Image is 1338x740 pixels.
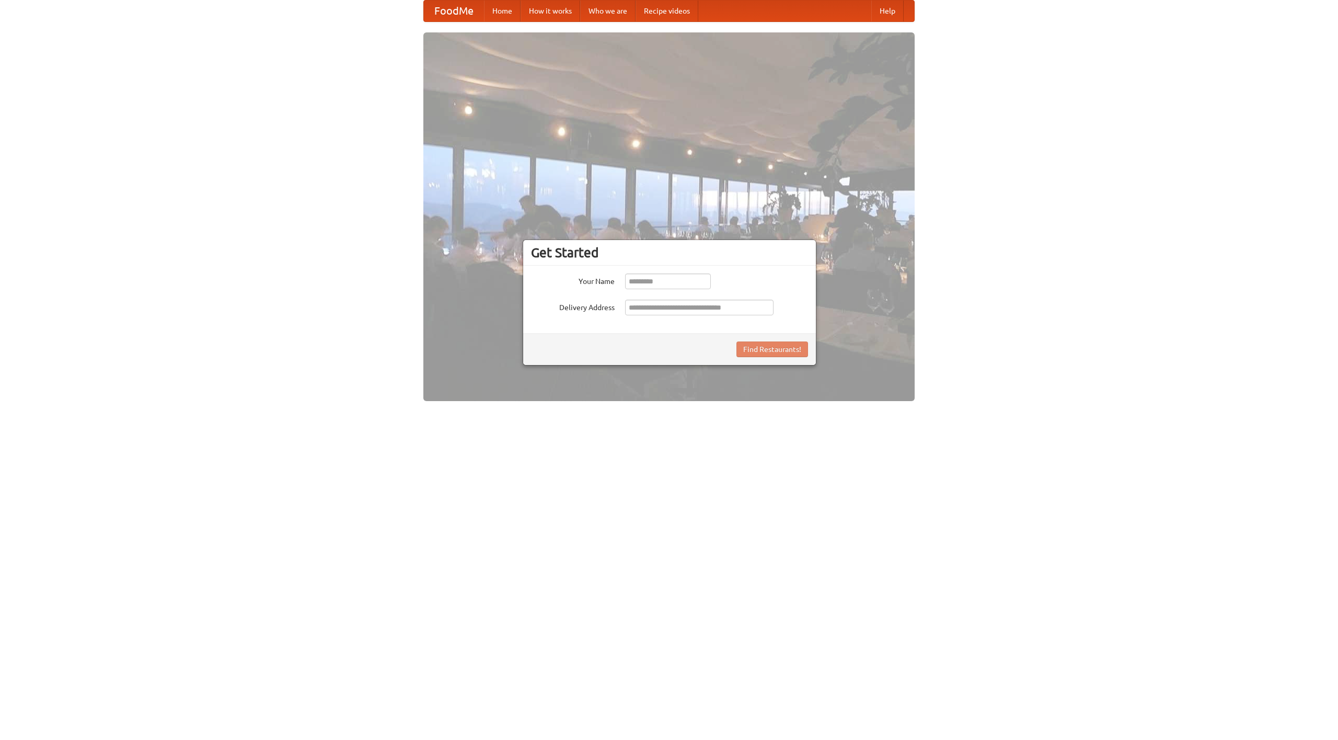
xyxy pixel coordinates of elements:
a: Help [871,1,904,21]
label: Delivery Address [531,300,615,313]
button: Find Restaurants! [736,341,808,357]
h3: Get Started [531,245,808,260]
a: Home [484,1,521,21]
a: How it works [521,1,580,21]
label: Your Name [531,274,615,287]
a: Who we are [580,1,636,21]
a: Recipe videos [636,1,698,21]
a: FoodMe [424,1,484,21]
